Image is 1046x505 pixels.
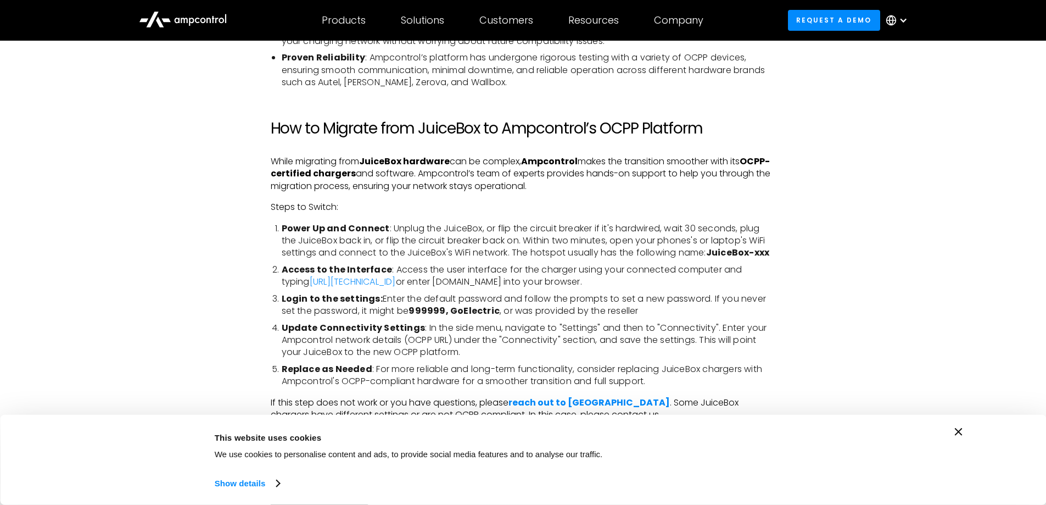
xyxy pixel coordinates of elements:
div: Resources [568,14,619,26]
h2: How to Migrate from JuiceBox to Ampcontrol’s OCPP Platform [271,119,776,138]
div: Company [654,14,703,26]
div: Products [322,14,366,26]
a: [URL][TECHNICAL_ID] [310,275,396,288]
strong: Update Connectivity Settings [282,321,426,334]
strong: Proven Reliability [282,51,366,64]
li: : In the side menu, navigate to "Settings" and then to "Connectivity". Enter your Ampcontrol netw... [282,322,776,359]
strong: Login to the settings: [282,292,383,305]
div: This website uses cookies [215,431,753,444]
p: Steps to Switch: [271,201,776,213]
strong: Replace as Needed [282,363,372,375]
a: Request a demo [788,10,880,30]
strong: 999999, GoElectric [409,304,500,317]
p: While migrating from can be complex, makes the transition smoother with its and software. Ampcont... [271,156,776,192]
strong: JuiceBox-xxx [706,246,769,259]
li: : Unplug the JuiceBox, or flip the circuit breaker if it's hardwired, wait 30 seconds, plug the J... [282,223,776,259]
div: Solutions [401,14,444,26]
strong: Power Up and Connect [282,222,390,235]
button: Close banner [955,428,963,436]
div: Customers [479,14,533,26]
strong: Access to the Interface [282,263,393,276]
strong: Ampcontrol [521,155,578,168]
a: reach out to [GEOGRAPHIC_DATA] [508,396,670,409]
li: Enter the default password and follow the prompts to set a new password. If you never set the pas... [282,293,776,318]
button: Okay [777,428,935,460]
span: We use cookies to personalise content and ads, to provide social media features and to analyse ou... [215,449,603,459]
p: If this step does not work or you have questions, please . Some JuiceBox chargers have different ... [271,397,776,421]
li: : Access the user interface for the charger using your connected computer and typing or enter [DO... [282,264,776,288]
li: : Ampcontrol’s platform has undergone rigorous testing with a variety of OCPP devices, ensuring s... [282,52,776,88]
strong: JuiceBox hardware [359,155,450,168]
li: : For more reliable and long-term functionality, consider replacing JuiceBox chargers with Ampcon... [282,363,776,388]
a: Show details [215,475,279,492]
strong: OCPP-certified chargers [271,155,770,180]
